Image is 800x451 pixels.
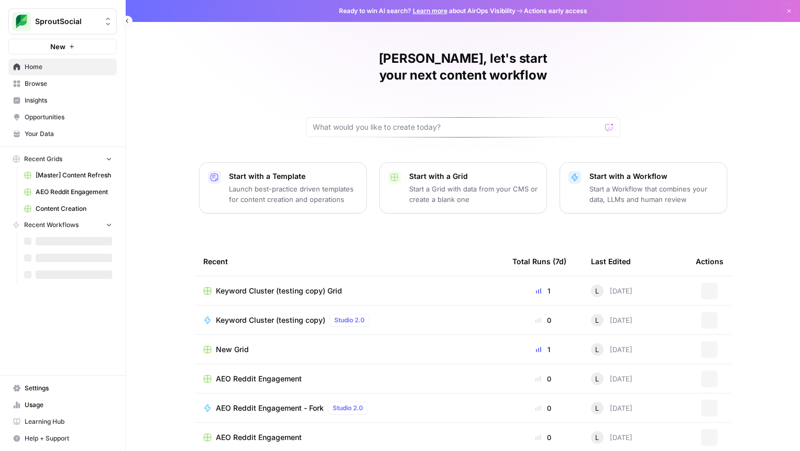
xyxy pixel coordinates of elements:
[8,126,117,142] a: Your Data
[589,171,718,182] p: Start with a Workflow
[50,41,65,52] span: New
[24,154,62,164] span: Recent Grids
[35,16,98,27] span: SproutSocial
[203,247,496,276] div: Recent
[8,75,117,92] a: Browse
[25,79,112,88] span: Browse
[216,432,302,443] span: AEO Reddit Engagement
[379,162,547,213] button: Start with a GridStart a Grid with data from your CMS or create a blank one
[25,62,112,72] span: Home
[334,315,365,325] span: Studio 2.0
[595,403,599,413] span: L
[512,286,574,296] div: 1
[560,162,727,213] button: Start with a WorkflowStart a Workflow that combines your data, LLMs and human review
[8,92,117,109] a: Insights
[8,151,117,167] button: Recent Grids
[25,112,112,122] span: Opportunities
[512,315,574,325] div: 0
[25,96,112,105] span: Insights
[524,6,587,16] span: Actions early access
[595,344,599,355] span: L
[313,122,601,132] input: What would you like to create today?
[696,247,724,276] div: Actions
[36,171,112,180] span: [Master] Content Refresh
[25,434,112,443] span: Help + Support
[8,397,117,413] a: Usage
[229,171,358,182] p: Start with a Template
[203,344,496,355] a: New Grid
[203,432,496,443] a: AEO Reddit Engagement
[216,315,325,325] span: Keyword Cluster (testing copy)
[25,400,112,410] span: Usage
[216,374,302,384] span: AEO Reddit Engagement
[25,384,112,393] span: Settings
[591,343,632,356] div: [DATE]
[512,403,574,413] div: 0
[595,432,599,443] span: L
[591,314,632,326] div: [DATE]
[591,247,631,276] div: Last Edited
[512,247,566,276] div: Total Runs (7d)
[8,8,117,35] button: Workspace: SproutSocial
[19,167,117,184] a: [Master] Content Refresh
[19,184,117,200] a: AEO Reddit Engagement
[216,286,342,296] span: Keyword Cluster (testing copy) Grid
[306,50,620,84] h1: [PERSON_NAME], let's start your next content workflow
[12,12,31,31] img: SproutSocial Logo
[8,380,117,397] a: Settings
[36,187,112,197] span: AEO Reddit Engagement
[591,431,632,444] div: [DATE]
[8,59,117,75] a: Home
[8,430,117,447] button: Help + Support
[595,315,599,325] span: L
[595,286,599,296] span: L
[589,184,718,205] p: Start a Workflow that combines your data, LLMs and human review
[409,184,538,205] p: Start a Grid with data from your CMS or create a blank one
[8,39,117,54] button: New
[203,286,496,296] a: Keyword Cluster (testing copy) Grid
[216,344,249,355] span: New Grid
[8,109,117,126] a: Opportunities
[512,344,574,355] div: 1
[512,432,574,443] div: 0
[19,200,117,217] a: Content Creation
[333,403,363,413] span: Studio 2.0
[8,217,117,233] button: Recent Workflows
[413,7,447,15] a: Learn more
[512,374,574,384] div: 0
[591,402,632,414] div: [DATE]
[8,413,117,430] a: Learning Hub
[203,374,496,384] a: AEO Reddit Engagement
[591,285,632,297] div: [DATE]
[25,129,112,139] span: Your Data
[24,220,79,230] span: Recent Workflows
[229,184,358,205] p: Launch best-practice driven templates for content creation and operations
[409,171,538,182] p: Start with a Grid
[595,374,599,384] span: L
[203,402,496,414] a: AEO Reddit Engagement - ForkStudio 2.0
[203,314,496,326] a: Keyword Cluster (testing copy)Studio 2.0
[339,6,516,16] span: Ready to win AI search? about AirOps Visibility
[591,373,632,385] div: [DATE]
[199,162,367,213] button: Start with a TemplateLaunch best-practice driven templates for content creation and operations
[216,403,324,413] span: AEO Reddit Engagement - Fork
[36,204,112,213] span: Content Creation
[25,417,112,426] span: Learning Hub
